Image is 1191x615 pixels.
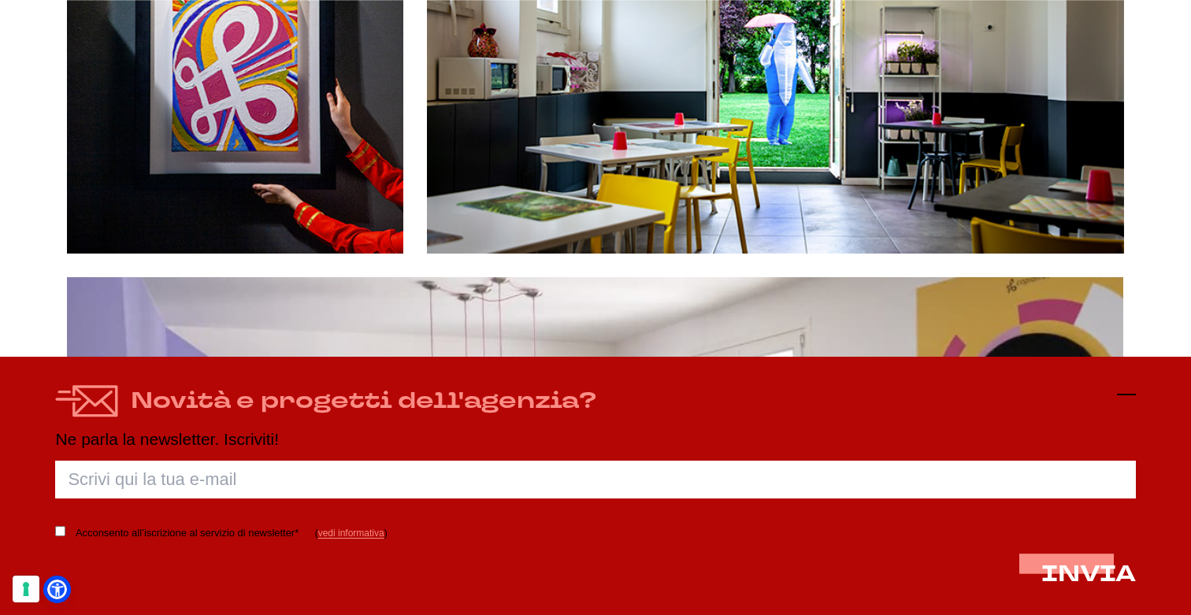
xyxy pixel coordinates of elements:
span: ( ) [315,528,388,539]
p: Ne parla la newsletter. Iscriviti! [55,430,1135,448]
a: vedi informativa [318,528,384,539]
button: INVIA [1041,561,1136,587]
a: Open Accessibility Menu [47,580,67,599]
button: Le tue preferenze relative al consenso per le tecnologie di tracciamento [13,576,39,602]
label: Acconsento all’iscrizione al servizio di newsletter* [76,524,299,542]
h4: Novità e progetti dell'agenzia? [131,385,596,417]
span: INVIA [1041,558,1136,589]
input: Scrivi qui la tua e-mail [55,461,1135,498]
